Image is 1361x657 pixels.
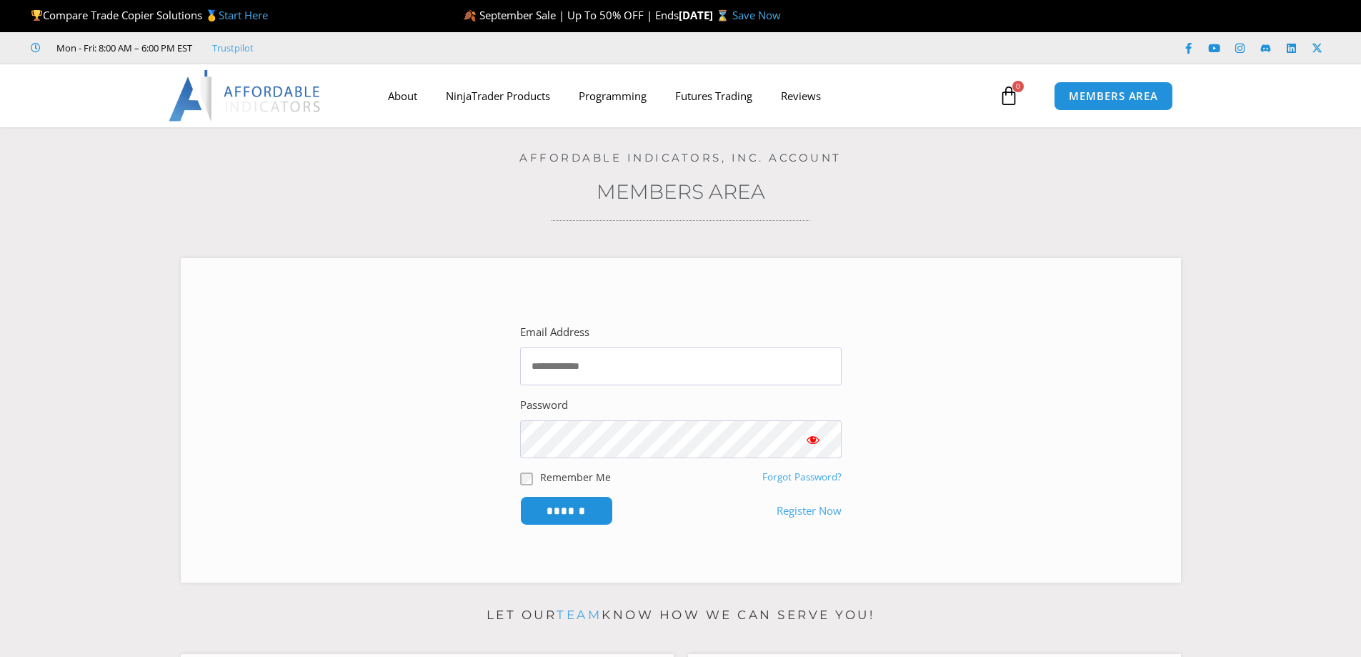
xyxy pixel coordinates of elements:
a: Register Now [777,501,842,521]
label: Password [520,395,568,415]
a: 0 [977,75,1040,117]
a: Save Now [732,8,781,22]
a: Forgot Password? [762,470,842,483]
a: Programming [564,79,661,112]
img: 🏆 [31,10,42,21]
span: Compare Trade Copier Solutions 🥇 [31,8,268,22]
strong: [DATE] ⌛ [679,8,732,22]
a: NinjaTrader Products [432,79,564,112]
a: Reviews [767,79,835,112]
span: 0 [1012,81,1024,92]
a: Trustpilot [212,39,254,56]
a: About [374,79,432,112]
nav: Menu [374,79,995,112]
a: Affordable Indicators, Inc. Account [519,151,842,164]
label: Remember Me [540,470,611,485]
span: MEMBERS AREA [1069,91,1158,102]
p: Let our know how we can serve you! [181,604,1181,627]
img: LogoAI | Affordable Indicators – NinjaTrader [169,70,322,122]
label: Email Address [520,322,589,342]
a: Futures Trading [661,79,767,112]
button: Show password [784,420,842,458]
a: Start Here [219,8,268,22]
a: team [557,608,602,622]
a: Members Area [597,179,765,204]
span: Mon - Fri: 8:00 AM – 6:00 PM EST [53,39,192,56]
span: 🍂 September Sale | Up To 50% OFF | Ends [463,8,679,22]
a: MEMBERS AREA [1054,81,1173,111]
